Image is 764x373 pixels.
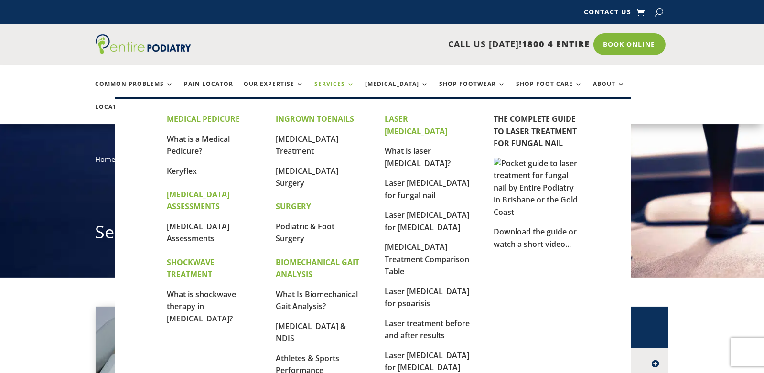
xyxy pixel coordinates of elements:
p: CALL US [DATE]! [228,38,590,51]
a: Services [315,81,355,101]
a: What Is Biomechanical Gait Analysis? [276,289,358,312]
a: Shop Footwear [440,81,506,101]
a: Laser [MEDICAL_DATA] for psoarisis [385,286,469,309]
img: logo (1) [96,34,191,54]
strong: INGROWN TOENAILS [276,114,354,124]
a: THE COMPLETE GUIDE TO LASER TREATMENT FOR FUNGAL NAIL [494,114,577,149]
a: Contact Us [584,9,631,19]
a: Home [96,154,116,164]
a: Locations [96,104,143,124]
a: Entire Podiatry [96,47,191,56]
a: Download the guide or watch a short video... [494,226,577,249]
a: What is laser [MEDICAL_DATA]? [385,146,451,169]
a: [MEDICAL_DATA] Treatment Comparison Table [385,242,469,277]
h1: Services [96,220,669,249]
a: [MEDICAL_DATA] & NDIS [276,321,346,344]
a: [MEDICAL_DATA] Treatment [276,134,338,157]
strong: LASER [MEDICAL_DATA] [385,114,447,137]
strong: BIOMECHANICAL GAIT ANALYSIS [276,257,359,280]
strong: [MEDICAL_DATA] ASSESSMENTS [167,189,229,212]
img: Pocket guide to laser treatment for fungal nail by Entire Podiatry in Brisbane or the Gold Coast [494,158,580,219]
a: What is a Medical Pedicure? [167,134,230,157]
strong: SHOCKWAVE TREATMENT [167,257,215,280]
a: Pain Locator [184,81,234,101]
span: 1800 4 ENTIRE [522,38,590,50]
a: What is shockwave therapy in [MEDICAL_DATA]? [167,289,236,324]
a: Shop Foot Care [517,81,583,101]
a: Laser [MEDICAL_DATA] for fungal nail [385,178,469,201]
a: [MEDICAL_DATA] Surgery [276,166,338,189]
nav: breadcrumb [96,153,669,172]
strong: MEDICAL PEDICURE [167,114,240,124]
a: Keryflex [167,166,197,176]
a: Laser [MEDICAL_DATA] for [MEDICAL_DATA] [385,210,469,233]
a: Common Problems [96,81,174,101]
a: Our Expertise [244,81,304,101]
strong: SURGERY [276,201,311,212]
a: Laser treatment before and after results [385,318,470,341]
a: [MEDICAL_DATA] [366,81,429,101]
a: Book Online [593,33,666,55]
a: Podiatric & Foot Surgery [276,221,334,244]
a: About [593,81,625,101]
h2: Laser Treatment For [MEDICAL_DATA] [115,326,252,365]
a: [MEDICAL_DATA] Assessments [167,221,229,244]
